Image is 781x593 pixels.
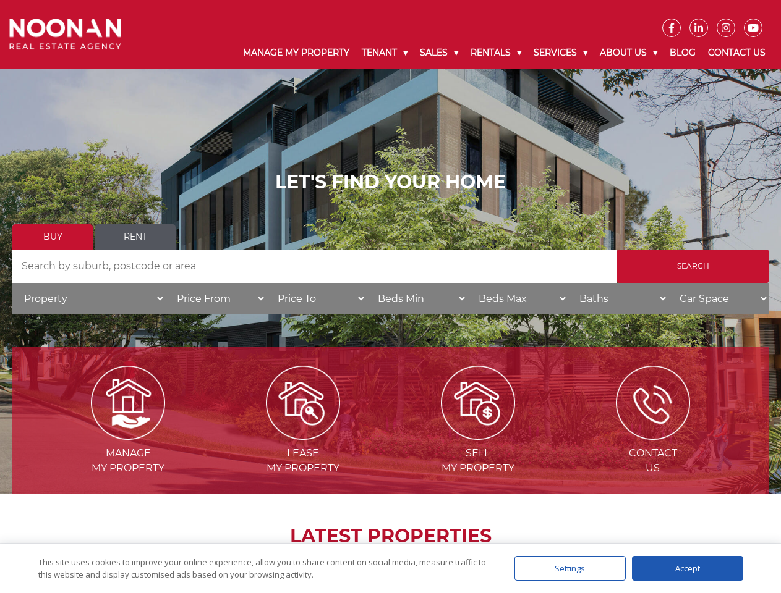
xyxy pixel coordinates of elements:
span: Lease my Property [217,446,390,476]
a: Lease my property Leasemy Property [217,396,390,474]
a: About Us [594,37,664,69]
a: Buy [12,224,93,250]
a: Sales [414,37,464,69]
a: Manage My Property [237,37,356,69]
img: Manage my Property [91,366,165,440]
img: Sell my property [441,366,515,440]
a: Services [527,37,594,69]
div: Settings [514,556,626,581]
img: Lease my property [266,366,340,440]
div: Accept [632,556,743,581]
div: This site uses cookies to improve your online experience, allow you to share content on social me... [38,556,490,581]
h2: LATEST PROPERTIES [43,525,738,547]
span: Sell my Property [392,446,565,476]
input: Search by suburb, postcode or area [12,250,617,283]
a: Rent [95,224,176,250]
a: Blog [664,37,702,69]
a: Manage my Property Managemy Property [42,396,215,474]
span: Contact Us [566,446,739,476]
h1: LET'S FIND YOUR HOME [12,171,769,193]
a: Rentals [464,37,527,69]
img: Noonan Real Estate Agency [9,19,121,49]
a: Tenant [356,37,414,69]
a: Sell my property Sellmy Property [392,396,565,474]
span: Manage my Property [42,446,215,476]
a: ICONS ContactUs [566,396,739,474]
input: Search [617,250,769,283]
img: ICONS [616,366,690,440]
a: Contact Us [702,37,772,69]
